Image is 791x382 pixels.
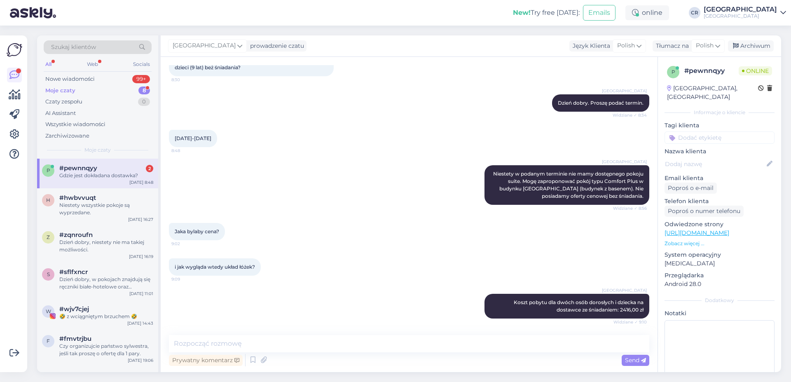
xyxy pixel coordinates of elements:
div: Socials [131,59,152,70]
span: Dzień dobry. Proszę podać termin. [558,100,644,106]
div: 0 [138,98,150,106]
div: Niestety wszystkie pokoje są wyprzedane. [59,202,153,216]
p: Przeglądarka [665,271,775,280]
span: [DATE]-[DATE] [175,135,211,141]
span: [GEOGRAPHIC_DATA] [602,88,647,94]
div: Web [85,59,100,70]
span: Koszt pobytu dla dwóch osób dorosłych i dziecka na dostawce ze śniadaniem: 2416,00 zł [514,299,645,313]
img: Askly Logo [7,42,22,58]
div: Czy organizujcie państwo sylwestra, jeśli tak proszę o ofertę dla 1 pary. [59,342,153,357]
div: Prywatny komentarz [169,355,243,366]
span: #fmvtrjbu [59,335,91,342]
span: Szukaj klientów [51,43,96,52]
span: Niestety w podanym terminie nie mamy dostępnego pokoju suite. Mogę zaproponować pokój typu Comfor... [493,171,645,199]
span: p [672,69,675,75]
p: Nazwa klienta [665,147,775,156]
div: [DATE] 8:48 [129,179,153,185]
span: Send [625,356,646,364]
div: Czaty zespołu [45,98,82,106]
p: Zobacz więcej ... [665,240,775,247]
span: 8:48 [171,148,202,154]
input: Dodaj nazwę [665,159,765,169]
button: Emails [583,5,615,21]
a: [URL][DOMAIN_NAME] [665,229,729,237]
div: Tłumacz na [653,42,689,50]
div: online [625,5,669,20]
span: s [47,271,50,277]
div: All [44,59,53,70]
div: Poproś o e-mail [665,183,717,194]
div: Archiwum [728,40,774,52]
div: Dzień dobry, niestety nie ma takiej możliwości. [59,239,153,253]
p: Android 28.0 [665,280,775,288]
div: Moje czaty [45,87,75,95]
div: Nowe wiadomości [45,75,95,83]
div: [DATE] 19:06 [128,357,153,363]
div: Wszystkie wiadomości [45,120,105,129]
span: i jak wygląda wtedy układ łóżek? [175,264,255,270]
div: Gdzie jest dokładana dostawka? [59,172,153,179]
div: CR [689,7,700,19]
div: Poproś o numer telefonu [665,206,744,217]
div: [GEOGRAPHIC_DATA] [704,13,777,19]
div: 99+ [132,75,150,83]
span: 9:02 [171,241,202,247]
div: # pewnnqyy [684,66,739,76]
span: #wjv7cjej [59,305,89,313]
div: AI Assistant [45,109,76,117]
p: Odwiedzone strony [665,220,775,229]
span: Widziane ✓ 8:56 [613,205,647,211]
span: w [46,308,51,314]
span: 9:09 [171,276,202,282]
span: Polish [696,41,714,50]
input: Dodać etykietę [665,131,775,144]
span: Moje czaty [84,146,111,154]
span: Polish [617,41,635,50]
span: [GEOGRAPHIC_DATA] [173,41,236,50]
span: z [47,234,50,240]
div: Try free [DATE]: [513,8,580,18]
div: Zarchiwizowane [45,132,89,140]
p: Tagi klienta [665,121,775,130]
span: 8:30 [171,77,202,83]
span: Widziane ✓ 9:10 [613,319,647,325]
span: f [47,338,50,344]
div: Język Klienta [569,42,610,50]
div: Dodatkowy [665,297,775,304]
p: Notatki [665,309,775,318]
div: Dzień dobry, w pokojach znajdują się ręczniki białe-hotelowe oraz niebieskie-basenowe. [59,276,153,291]
div: Informacje o kliencie [665,109,775,116]
span: Jaka bylaby cena? [175,228,219,234]
span: h [46,197,50,203]
div: [GEOGRAPHIC_DATA] [704,6,777,13]
p: [MEDICAL_DATA] [665,259,775,268]
div: [DATE] 14:43 [127,320,153,326]
p: Telefon klienta [665,197,775,206]
span: #zqnroufn [59,231,93,239]
span: Widziane ✓ 8:34 [613,112,647,118]
span: [GEOGRAPHIC_DATA] [602,159,647,165]
div: 8 [138,87,150,95]
a: [GEOGRAPHIC_DATA][GEOGRAPHIC_DATA] [704,6,786,19]
div: [DATE] 11:01 [129,291,153,297]
div: prowadzenie czatu [247,42,304,50]
span: [GEOGRAPHIC_DATA] [602,287,647,293]
div: [DATE] 16:19 [129,253,153,260]
p: System operacyjny [665,251,775,259]
p: Email klienta [665,174,775,183]
div: 2 [146,165,153,172]
span: p [47,167,50,173]
span: #hwbvvuqt [59,194,96,202]
span: #pewnnqyy [59,164,97,172]
span: Online [739,66,772,75]
div: [GEOGRAPHIC_DATA], [GEOGRAPHIC_DATA] [667,84,758,101]
span: #sflfxncr [59,268,88,276]
div: [DATE] 16:27 [128,216,153,223]
b: New! [513,9,531,16]
div: 🤣 z wciągniętym brzuchem 🤣 [59,313,153,320]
